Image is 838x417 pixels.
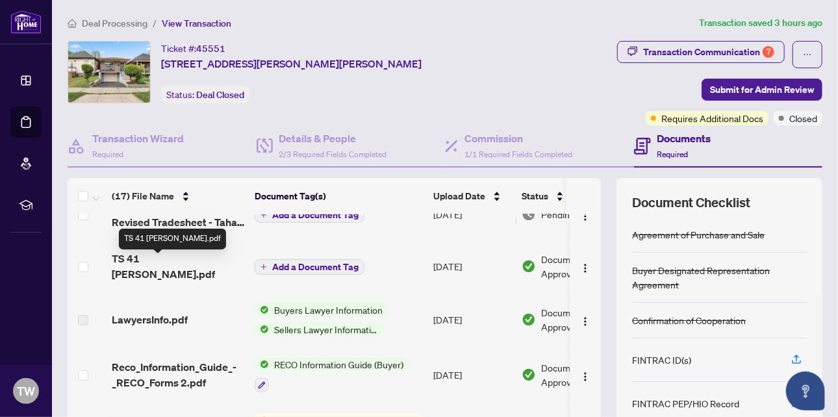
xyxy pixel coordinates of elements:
button: Submit for Admin Review [702,79,822,101]
span: Requires Additional Docs [661,111,763,125]
span: Required [92,149,123,159]
span: plus [260,264,267,270]
h4: Commission [464,131,572,146]
span: LawyersInfo.pdf [112,312,188,327]
span: Document Approved [541,360,622,389]
img: IMG-X12250511_1.jpg [68,42,150,103]
img: Document Status [522,312,536,327]
div: Transaction Communication [643,42,774,62]
img: Logo [580,316,590,327]
button: Transaction Communication7 [617,41,785,63]
div: FINTRAC PEP/HIO Record [632,396,739,411]
button: Logo [575,256,596,277]
span: TW [17,382,35,400]
td: [DATE] [428,188,516,240]
button: Logo [575,364,596,385]
button: Add a Document Tag [255,207,364,223]
span: Add a Document Tag [272,262,359,272]
button: Logo [575,309,596,330]
img: Logo [580,263,590,273]
span: Required [657,149,689,159]
span: Document Checklist [632,194,750,212]
img: Status Icon [255,322,269,336]
button: Status IconRECO Information Guide (Buyer) [255,357,409,392]
img: Document Status [522,259,536,273]
span: Submit for Admin Review [710,79,814,100]
div: Confirmation of Cooperation [632,313,746,327]
span: plus [260,212,267,218]
button: Add a Document Tag [255,259,364,275]
span: [STREET_ADDRESS][PERSON_NAME][PERSON_NAME] [161,56,422,71]
li: / [153,16,157,31]
img: Logo [580,372,590,382]
th: Upload Date [428,178,516,214]
img: logo [10,10,42,34]
span: Closed [789,111,817,125]
th: (17) File Name [107,178,249,214]
span: ellipsis [803,50,812,59]
span: TS 41 [PERSON_NAME].pdf [112,251,244,282]
img: Logo [580,211,590,221]
th: Status [516,178,627,214]
img: Status Icon [255,303,269,317]
span: Deal Closed [196,89,244,101]
span: home [68,19,77,28]
span: Reco_Information_Guide_-_RECO_Forms 2.pdf [112,359,244,390]
div: FINTRAC ID(s) [632,353,691,367]
img: Status Icon [255,357,269,372]
span: RECO Information Guide (Buyer) [269,357,409,372]
td: [DATE] [428,292,516,347]
span: Deal Processing [82,18,147,29]
span: 41 [PERSON_NAME] Blvd - Revised Tradesheet - Taha to review.pdf [112,199,244,230]
button: Status IconBuyers Lawyer InformationStatus IconSellers Lawyer Information [255,303,389,336]
span: Buyers Lawyer Information [269,303,388,317]
span: Upload Date [433,189,485,203]
th: Document Tag(s) [249,178,428,214]
span: Document Approved [541,305,622,334]
h4: Documents [657,131,711,146]
span: View Transaction [162,18,231,29]
div: TS 41 [PERSON_NAME].pdf [119,229,226,249]
td: [DATE] [428,347,516,403]
img: Document Status [522,207,536,221]
span: 45551 [196,43,225,55]
h4: Transaction Wizard [92,131,184,146]
div: 7 [763,46,774,58]
td: [DATE] [428,240,516,292]
span: 2/3 Required Fields Completed [279,149,387,159]
div: Status: [161,86,249,103]
span: Add a Document Tag [272,210,359,220]
span: Sellers Lawyer Information [269,322,384,336]
button: Open asap [786,372,825,411]
span: Pending Review [541,207,606,221]
div: Buyer Designated Representation Agreement [632,263,807,292]
img: Document Status [522,368,536,382]
button: Logo [575,204,596,225]
div: Agreement of Purchase and Sale [632,227,765,242]
span: 1/1 Required Fields Completed [464,149,572,159]
article: Transaction saved 3 hours ago [699,16,822,31]
h4: Details & People [279,131,387,146]
span: Document Approved [541,252,622,281]
span: (17) File Name [112,189,174,203]
div: Ticket #: [161,41,225,56]
span: Status [522,189,548,203]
